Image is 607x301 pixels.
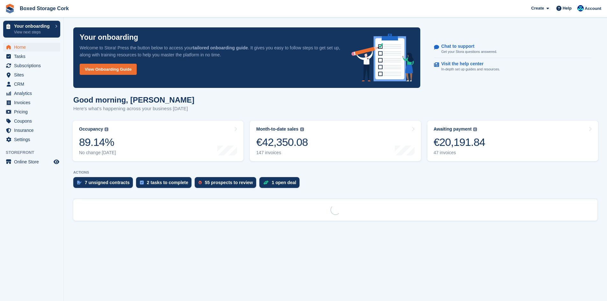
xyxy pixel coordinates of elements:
[195,177,259,191] a: 55 prospects to review
[73,170,597,175] p: ACTIONS
[531,5,544,11] span: Create
[473,127,477,131] img: icon-info-grey-7440780725fd019a000dd9b08b2336e03edf1995a4989e88bcd33f0948082b44.svg
[351,34,414,82] img: onboarding-info-6c161a55d2c0e0a8cae90662b2fe09162a5109e8cc188191df67fb4f79e88e88.svg
[205,180,253,185] div: 55 prospects to review
[5,4,15,13] img: stora-icon-8386f47178a22dfd0bd8f6a31ec36ba5ce8667c1dd55bd0f319d3a0aa187defe.svg
[14,52,52,61] span: Tasks
[434,58,591,75] a: Visit the help center In-depth set up guides and resources.
[256,136,308,149] div: €42,350.08
[73,105,194,112] p: Here's what's happening across your business [DATE]
[14,43,52,52] span: Home
[577,5,584,11] img: Vincent
[434,126,472,132] div: Awaiting payment
[85,180,130,185] div: 7 unsigned contracts
[136,177,195,191] a: 2 tasks to complete
[80,64,137,75] a: View Onboarding Guide
[441,49,497,54] p: Get your Stora questions answered.
[140,181,144,184] img: task-75834270c22a3079a89374b754ae025e5fb1db73e45f91037f5363f120a921f8.svg
[3,43,60,52] a: menu
[563,5,572,11] span: Help
[80,44,341,58] p: Welcome to Stora! Press the button below to access your . It gives you easy to follow steps to ge...
[73,121,243,161] a: Occupancy 89.14% No change [DATE]
[80,34,138,41] p: Your onboarding
[14,24,52,28] p: Your onboarding
[14,135,52,144] span: Settings
[14,61,52,70] span: Subscriptions
[3,61,60,70] a: menu
[14,107,52,116] span: Pricing
[147,180,188,185] div: 2 tasks to complete
[79,150,116,155] div: No change [DATE]
[14,29,52,35] p: View next steps
[300,127,304,131] img: icon-info-grey-7440780725fd019a000dd9b08b2336e03edf1995a4989e88bcd33f0948082b44.svg
[14,157,52,166] span: Online Store
[14,126,52,135] span: Insurance
[14,89,52,98] span: Analytics
[199,181,202,184] img: prospect-51fa495bee0391a8d652442698ab0144808aea92771e9ea1ae160a38d050c398.svg
[434,150,485,155] div: 47 invoices
[17,3,71,14] a: Boxed Storage Cork
[441,44,492,49] p: Chat to support
[259,177,303,191] a: 1 open deal
[3,70,60,79] a: menu
[3,107,60,116] a: menu
[427,121,598,161] a: Awaiting payment €20,191.84 47 invoices
[105,127,108,131] img: icon-info-grey-7440780725fd019a000dd9b08b2336e03edf1995a4989e88bcd33f0948082b44.svg
[434,136,485,149] div: €20,191.84
[73,96,194,104] h1: Good morning, [PERSON_NAME]
[77,181,82,184] img: contract_signature_icon-13c848040528278c33f63329250d36e43548de30e8caae1d1a13099fd9432cc5.svg
[256,150,308,155] div: 147 invoices
[3,117,60,125] a: menu
[272,180,296,185] div: 1 open deal
[14,117,52,125] span: Coupons
[585,5,601,12] span: Account
[14,70,52,79] span: Sites
[250,121,421,161] a: Month-to-date sales €42,350.08 147 invoices
[53,158,60,166] a: Preview store
[3,21,60,38] a: Your onboarding View next steps
[193,45,248,50] strong: tailored onboarding guide
[434,40,591,58] a: Chat to support Get your Stora questions answered.
[3,89,60,98] a: menu
[263,180,269,185] img: deal-1b604bf984904fb50ccaf53a9ad4b4a5d6e5aea283cecdc64d6e3604feb123c2.svg
[3,126,60,135] a: menu
[14,98,52,107] span: Invoices
[79,136,116,149] div: 89.14%
[3,98,60,107] a: menu
[14,80,52,89] span: CRM
[256,126,298,132] div: Month-to-date sales
[3,52,60,61] a: menu
[441,61,495,67] p: Visit the help center
[6,149,63,156] span: Storefront
[3,157,60,166] a: menu
[73,177,136,191] a: 7 unsigned contracts
[441,67,500,72] p: In-depth set up guides and resources.
[3,135,60,144] a: menu
[3,80,60,89] a: menu
[79,126,103,132] div: Occupancy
